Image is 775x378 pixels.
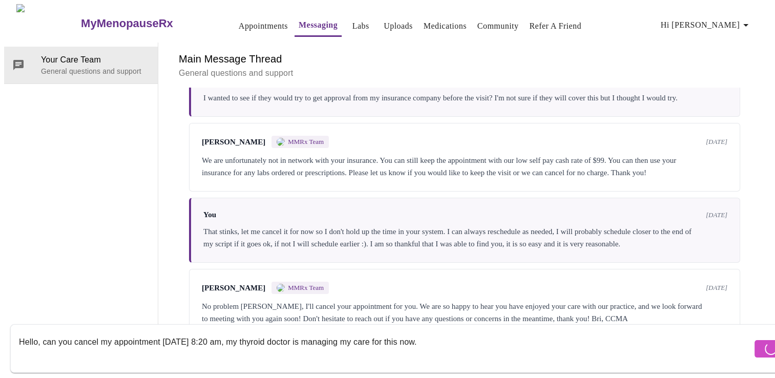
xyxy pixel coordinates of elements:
span: [PERSON_NAME] [202,138,265,146]
span: Your Care Team [41,54,150,66]
span: [DATE] [706,284,727,292]
button: Uploads [380,16,417,36]
button: Medications [420,16,471,36]
button: Community [473,16,523,36]
button: Refer a Friend [525,16,585,36]
span: [DATE] [706,138,727,146]
img: MMRX [277,138,285,146]
span: Hi [PERSON_NAME] [661,18,752,32]
h3: MyMenopauseRx [81,17,173,30]
button: Labs [344,16,377,36]
a: Uploads [384,19,413,33]
p: General questions and support [41,66,150,76]
h6: Main Message Thread [179,51,750,67]
span: You [203,211,216,219]
a: Messaging [299,18,338,32]
div: Your Care TeamGeneral questions and support [4,47,158,83]
span: [DATE] [706,211,727,219]
a: Refer a Friend [529,19,581,33]
img: MyMenopauseRx Logo [16,4,80,43]
a: Appointments [239,19,288,33]
a: Labs [352,19,369,33]
button: Appointments [235,16,292,36]
div: I wanted to see if they would try to get approval from my insurance company before the visit? I'm... [203,92,727,104]
div: We are unfortunately not in network with your insurance. You can still keep the appointment with ... [202,154,727,179]
button: Messaging [295,15,342,37]
span: [PERSON_NAME] [202,284,265,292]
p: General questions and support [179,67,750,79]
a: Medications [424,19,467,33]
img: MMRX [277,284,285,292]
button: Hi [PERSON_NAME] [657,15,756,35]
span: MMRx Team [288,284,324,292]
span: MMRx Team [288,138,324,146]
div: That stinks, let me cancel it for now so I don't hold up the time in your system. I can always re... [203,225,727,250]
div: No problem [PERSON_NAME], I'll cancel your appointment for you. We are so happy to hear you have ... [202,300,727,325]
textarea: Send a message about your appointment [19,332,752,365]
a: MyMenopauseRx [80,6,214,41]
a: Community [477,19,519,33]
